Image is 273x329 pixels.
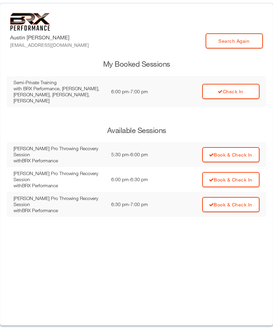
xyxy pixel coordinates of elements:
[13,79,104,86] div: Semi-Private Training
[10,13,50,31] img: 6f7da32581c89ca25d665dc3aae533e4f14fe3ef_original.svg
[7,125,266,136] h3: Available Sessions
[108,76,170,107] td: 6:00 pm - 7:00 pm
[7,59,266,69] h3: My Booked Sessions
[13,207,104,213] div: with BRX Performance
[13,170,104,183] div: [PERSON_NAME] Pro Throwing Recovery Session
[13,86,104,104] div: with BRX Performance, [PERSON_NAME], [PERSON_NAME], [PERSON_NAME], [PERSON_NAME]
[10,33,89,48] label: Austin [PERSON_NAME]
[13,195,104,207] div: [PERSON_NAME] Pro Throwing Recovery Session
[13,158,104,164] div: with BRX Performance
[206,33,263,48] a: Search Again
[10,41,89,48] div: [EMAIL_ADDRESS][DOMAIN_NAME]
[13,145,104,158] div: [PERSON_NAME] Pro Throwing Recovery Session
[202,197,260,212] a: Book & Check In
[202,147,260,162] a: Book & Check In
[13,183,104,189] div: with BRX Performance
[202,172,260,187] a: Book & Check In
[108,192,170,217] td: 6:30 pm - 7:00 pm
[108,167,170,192] td: 6:00 pm - 6:30 pm
[202,84,260,99] a: Check In
[108,142,170,167] td: 5:30 pm - 6:00 pm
